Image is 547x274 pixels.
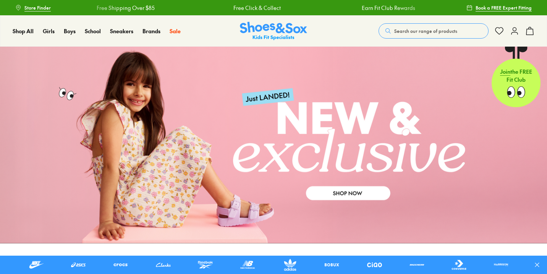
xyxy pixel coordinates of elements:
[232,4,279,12] a: Free Click & Collect
[170,27,181,35] a: Sale
[142,27,160,35] a: Brands
[24,4,51,11] span: Store Finder
[240,22,307,41] a: Shoes & Sox
[360,4,414,12] a: Earn Fit Club Rewards
[476,4,532,11] span: Book a FREE Expert Fitting
[43,27,55,35] a: Girls
[110,27,133,35] a: Sneakers
[13,27,34,35] a: Shop All
[15,1,51,15] a: Store Finder
[492,46,541,107] a: Jointhe FREE Fit Club
[85,27,101,35] a: School
[240,22,307,41] img: SNS_Logo_Responsive.svg
[500,68,510,75] span: Join
[394,28,457,34] span: Search our range of products
[492,62,541,90] p: the FREE Fit Club
[64,27,76,35] a: Boys
[379,23,489,39] button: Search our range of products
[95,4,153,12] a: Free Shipping Over $85
[466,1,532,15] a: Book a FREE Expert Fitting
